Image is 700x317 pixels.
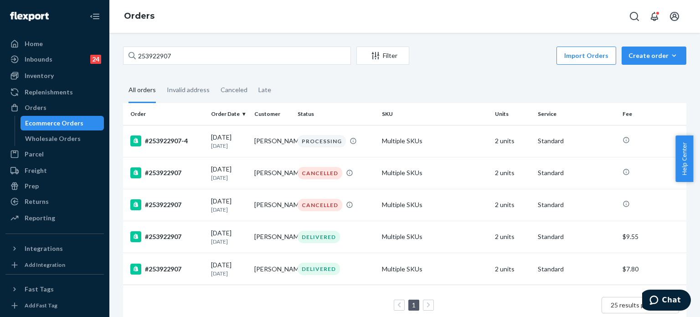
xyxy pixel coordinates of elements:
[538,200,615,209] p: Standard
[378,125,491,157] td: Multiple SKUs
[25,39,43,48] div: Home
[221,78,247,102] div: Canceled
[628,51,679,60] div: Create order
[619,253,686,285] td: $7.80
[251,253,294,285] td: [PERSON_NAME]
[5,300,104,311] a: Add Fast Tag
[298,167,342,179] div: CANCELLED
[25,197,49,206] div: Returns
[251,125,294,157] td: [PERSON_NAME]
[211,133,247,150] div: [DATE]
[357,51,409,60] div: Filter
[5,241,104,256] button: Integrations
[258,78,271,102] div: Late
[5,68,104,83] a: Inventory
[130,231,204,242] div: #253922907
[298,263,340,275] div: DELIVERED
[211,270,247,277] p: [DATE]
[25,285,54,294] div: Fast Tags
[298,231,340,243] div: DELIVERED
[5,260,104,270] a: Add Integration
[25,261,65,269] div: Add Integration
[538,168,615,177] p: Standard
[10,12,49,21] img: Flexport logo
[378,157,491,189] td: Multiple SKUs
[534,103,618,125] th: Service
[665,7,684,26] button: Open account menu
[5,100,104,115] a: Orders
[25,55,52,64] div: Inbounds
[251,221,294,253] td: [PERSON_NAME]
[130,135,204,146] div: #253922907-4
[211,260,247,277] div: [DATE]
[675,135,693,182] button: Help Center
[25,150,44,159] div: Parcel
[90,55,101,64] div: 24
[211,206,247,213] p: [DATE]
[294,103,378,125] th: Status
[254,110,290,118] div: Customer
[130,199,204,210] div: #253922907
[491,157,535,189] td: 2 units
[167,78,210,102] div: Invalid address
[5,52,104,67] a: Inbounds24
[25,213,55,223] div: Reporting
[25,301,57,309] div: Add Fast Tag
[25,166,47,175] div: Freight
[5,282,104,296] button: Fast Tags
[298,199,342,211] div: CANCELLED
[642,290,691,312] iframe: Opens a widget where you can chat to one of our agents
[123,47,351,65] input: Search orders
[491,125,535,157] td: 2 units
[611,301,666,309] span: 25 results per page
[130,167,204,178] div: #253922907
[619,221,686,253] td: $9.55
[25,134,81,143] div: Wholesale Orders
[25,182,39,191] div: Prep
[211,238,247,245] p: [DATE]
[21,116,104,130] a: Ecommerce Orders
[5,85,104,99] a: Replenishments
[211,165,247,182] div: [DATE]
[538,265,615,274] p: Standard
[117,3,162,30] ol: breadcrumbs
[25,88,73,97] div: Replenishments
[211,174,247,182] p: [DATE]
[5,147,104,161] a: Parcel
[5,194,104,209] a: Returns
[645,7,664,26] button: Open notifications
[25,119,83,128] div: Ecommerce Orders
[86,7,104,26] button: Close Navigation
[129,78,156,103] div: All orders
[5,36,104,51] a: Home
[410,301,417,309] a: Page 1 is your current page
[123,103,207,125] th: Order
[5,163,104,178] a: Freight
[378,253,491,285] td: Multiple SKUs
[251,157,294,189] td: [PERSON_NAME]
[211,142,247,150] p: [DATE]
[5,211,104,225] a: Reporting
[211,197,247,213] div: [DATE]
[619,103,686,125] th: Fee
[251,189,294,221] td: [PERSON_NAME]
[124,11,154,21] a: Orders
[21,131,104,146] a: Wholesale Orders
[491,253,535,285] td: 2 units
[556,47,616,65] button: Import Orders
[211,229,247,245] div: [DATE]
[491,221,535,253] td: 2 units
[25,103,46,112] div: Orders
[378,189,491,221] td: Multiple SKUs
[5,179,104,193] a: Prep
[207,103,251,125] th: Order Date
[25,244,63,253] div: Integrations
[491,103,535,125] th: Units
[491,189,535,221] td: 2 units
[378,103,491,125] th: SKU
[356,47,409,65] button: Filter
[378,221,491,253] td: Multiple SKUs
[538,136,615,146] p: Standard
